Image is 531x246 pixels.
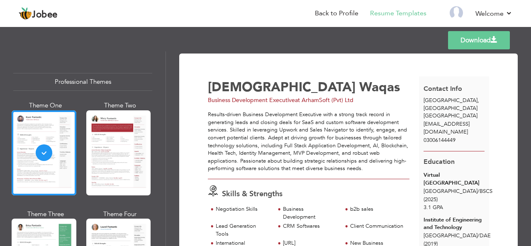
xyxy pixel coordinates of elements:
[359,78,400,96] span: Waqas
[475,9,512,19] a: Welcome
[424,232,491,239] span: [GEOGRAPHIC_DATA] DAE
[370,9,426,18] a: Resume Templates
[419,97,490,120] div: [GEOGRAPHIC_DATA]
[88,210,153,219] div: Theme Four
[424,136,455,144] span: 03006144449
[424,188,492,195] span: [GEOGRAPHIC_DATA] BSCS
[216,222,270,238] div: Lead Generation Tools
[477,97,479,104] span: ,
[477,232,480,239] span: /
[295,96,353,104] span: at ArhamSoft (Pvt) Ltd
[424,204,443,211] span: 3.1 GPA
[19,7,58,20] a: Jobee
[208,78,356,96] span: [DEMOGRAPHIC_DATA]
[208,96,295,104] span: Business Development Executive
[424,112,477,119] span: [GEOGRAPHIC_DATA]
[350,205,404,213] div: b2b sales
[424,84,462,93] span: Contact Info
[424,196,438,203] span: (2025)
[32,10,58,19] span: Jobee
[350,222,404,230] div: Client Communication
[424,216,485,231] div: Institute of Engineering and Technology
[283,205,337,221] div: Business Development
[13,101,78,110] div: Theme One
[222,189,283,199] span: Skills & Strengths
[424,171,485,187] div: Virtual [GEOGRAPHIC_DATA]
[450,6,463,19] img: Profile Img
[477,188,480,195] span: /
[208,111,409,173] p: Results-driven Business Development Executive with a strong track record in generating leads and ...
[19,7,32,20] img: jobee.io
[315,9,358,18] a: Back to Profile
[424,120,470,136] span: [EMAIL_ADDRESS][DOMAIN_NAME]
[448,31,510,49] a: Download
[424,97,477,104] span: [GEOGRAPHIC_DATA]
[216,205,270,213] div: Negotiation Skills
[13,210,78,219] div: Theme Three
[88,101,153,110] div: Theme Two
[424,157,455,166] span: Education
[283,222,337,230] div: CRM Softwares
[13,73,152,91] div: Professional Themes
